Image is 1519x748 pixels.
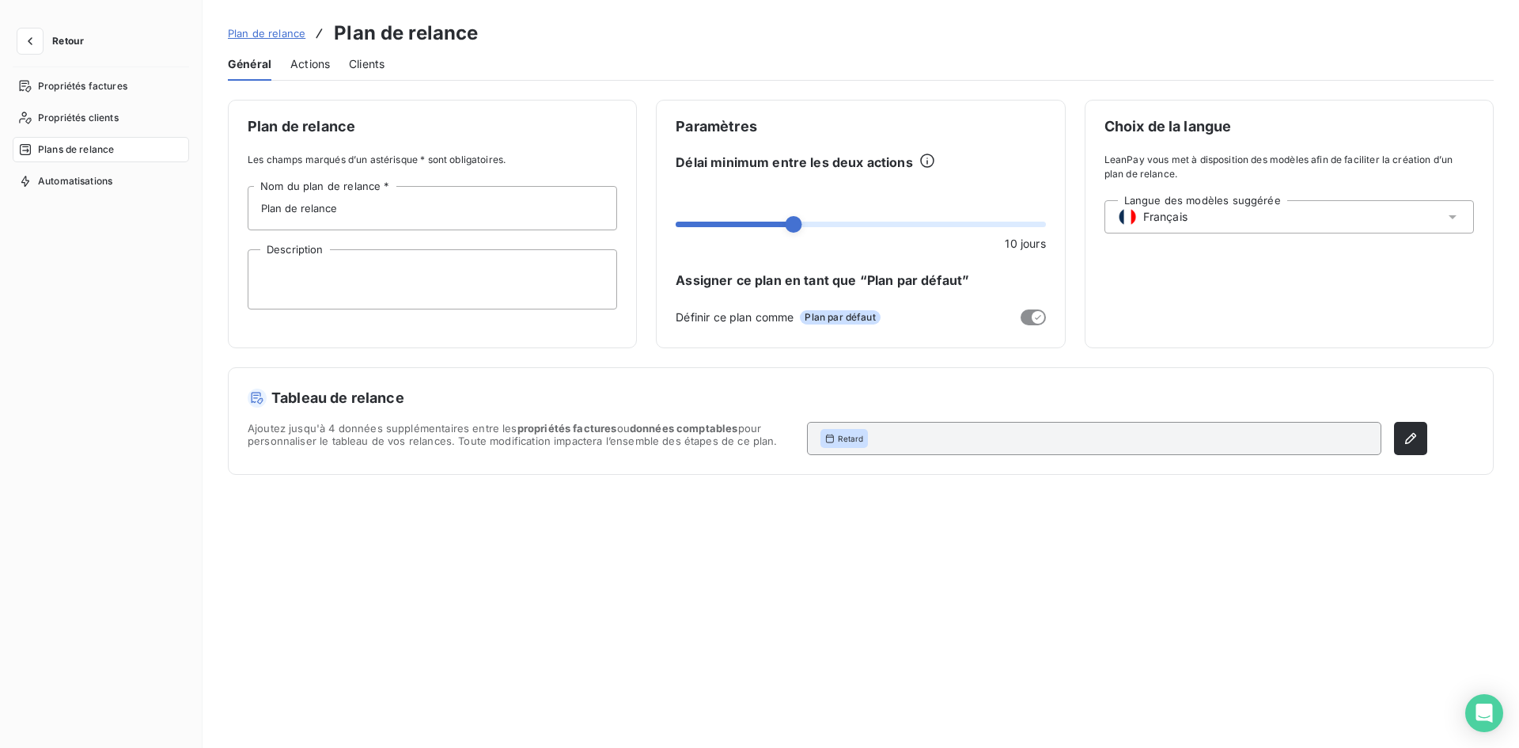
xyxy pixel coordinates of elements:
span: Plan de relance [228,27,305,40]
a: Plan de relance [228,25,305,41]
span: données comptables [630,422,738,435]
input: placeholder [248,186,617,230]
a: Plans de relance [13,137,189,162]
span: Actions [290,56,330,72]
span: Retour [52,36,84,46]
h3: Plan de relance [334,19,478,47]
span: Propriétés factures [38,79,127,93]
span: Paramètres [676,120,1045,134]
span: Plan de relance [248,120,617,134]
span: Plan par défaut [800,310,880,325]
span: Automatisations [38,174,112,188]
a: Automatisations [13,169,189,194]
span: Les champs marqués d’un astérisque * sont obligatoires. [248,153,617,167]
button: Retour [13,28,97,54]
span: Propriétés clients [38,111,119,125]
a: Propriétés clients [13,105,189,131]
span: Retard [838,433,863,444]
span: Délai minimum entre les deux actions [676,153,912,172]
span: Définir ce plan comme [676,309,794,325]
h5: Tableau de relance [248,387,1427,409]
span: Plans de relance [38,142,114,157]
span: 10 jours [1005,235,1045,252]
span: propriétés factures [517,422,617,435]
span: Français [1143,209,1188,225]
span: Ajoutez jusqu'à 4 données supplémentaires entre les ou pour personnaliser le tableau de vos relan... [248,422,794,455]
span: Général [228,56,271,72]
span: Choix de la langue [1104,120,1474,134]
div: Open Intercom Messenger [1465,694,1503,732]
span: Assigner ce plan en tant que “Plan par défaut” [676,271,1045,290]
a: Propriétés factures [13,74,189,99]
span: Clients [349,56,384,72]
span: LeanPay vous met à disposition des modèles afin de faciliter la création d’un plan de relance. [1104,153,1474,181]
